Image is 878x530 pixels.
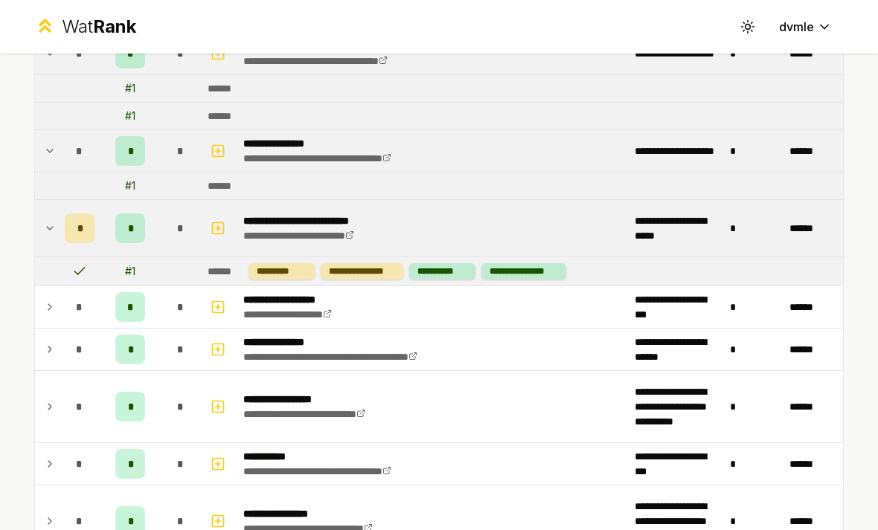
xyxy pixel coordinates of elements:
a: WatRank [34,15,136,39]
div: # 1 [125,264,135,279]
span: Rank [93,16,136,37]
button: dvmle [767,13,844,40]
div: # 1 [125,109,135,123]
div: Wat [62,15,136,39]
div: # 1 [125,178,135,193]
span: dvmle [779,18,814,36]
div: # 1 [125,81,135,96]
